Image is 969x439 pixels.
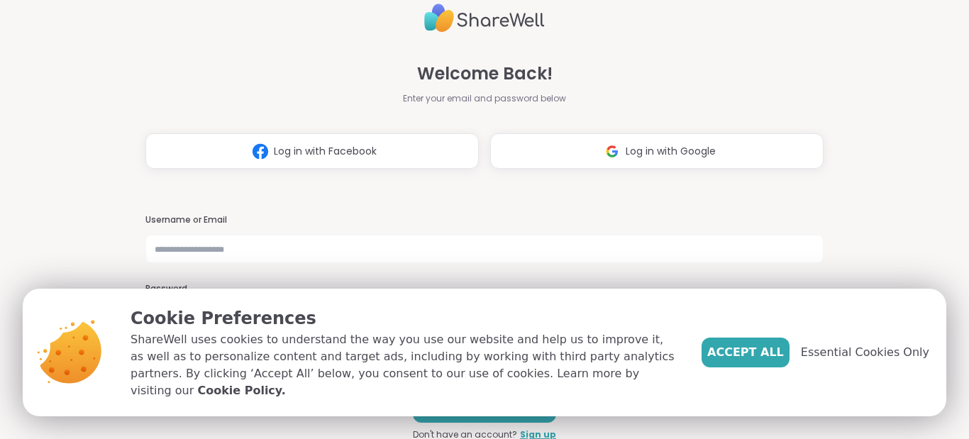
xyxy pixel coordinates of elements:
[145,214,824,226] h3: Username or Email
[247,138,274,165] img: ShareWell Logomark
[131,306,679,331] p: Cookie Preferences
[707,344,784,361] span: Accept All
[801,344,929,361] span: Essential Cookies Only
[145,283,824,295] h3: Password
[417,61,553,87] span: Welcome Back!
[145,133,479,169] button: Log in with Facebook
[490,133,824,169] button: Log in with Google
[274,144,377,159] span: Log in with Facebook
[626,144,716,159] span: Log in with Google
[599,138,626,165] img: ShareWell Logomark
[702,338,790,367] button: Accept All
[131,331,679,399] p: ShareWell uses cookies to understand the way you use our website and help us to improve it, as we...
[403,92,566,105] span: Enter your email and password below
[197,382,285,399] a: Cookie Policy.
